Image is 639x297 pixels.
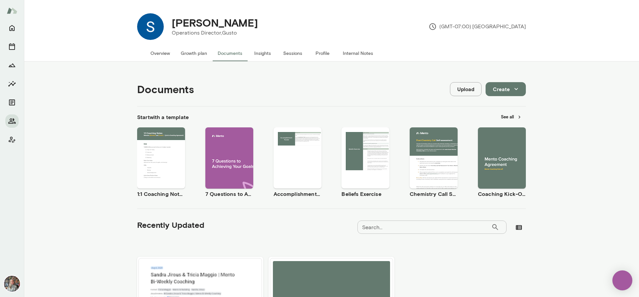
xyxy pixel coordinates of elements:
button: Growth Plan [5,59,19,72]
h6: 7 Questions to Achieving Your Goals [205,190,253,198]
button: Create [486,82,526,96]
img: Mento [7,4,17,17]
button: Internal Notes [337,45,378,61]
h6: Beliefs Exercise [341,190,389,198]
h4: Documents [137,83,194,95]
p: Operations Director, Gusto [172,29,258,37]
button: Overview [145,45,175,61]
button: Insights [248,45,278,61]
button: Profile [308,45,337,61]
button: Insights [5,77,19,90]
button: Client app [5,133,19,146]
img: Tricia Maggio [4,276,20,292]
h6: Start with a template [137,113,189,121]
button: Home [5,21,19,35]
p: (GMT-07:00) [GEOGRAPHIC_DATA] [429,23,526,31]
button: See all [497,112,526,122]
h5: Recently Updated [137,220,204,230]
button: Upload [450,82,482,96]
h6: 1:1 Coaching Notes [137,190,185,198]
h6: Chemistry Call Self-Assessment [Coaches only] [410,190,458,198]
h6: Coaching Kick-Off | Coaching Agreement [478,190,526,198]
button: Growth plan [175,45,212,61]
button: Documents [212,45,248,61]
button: Sessions [5,40,19,53]
button: Documents [5,96,19,109]
button: Members [5,114,19,128]
h6: Accomplishment Tracker [274,190,321,198]
h4: [PERSON_NAME] [172,16,258,29]
img: Sandra Jirous [137,13,164,40]
button: Sessions [278,45,308,61]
